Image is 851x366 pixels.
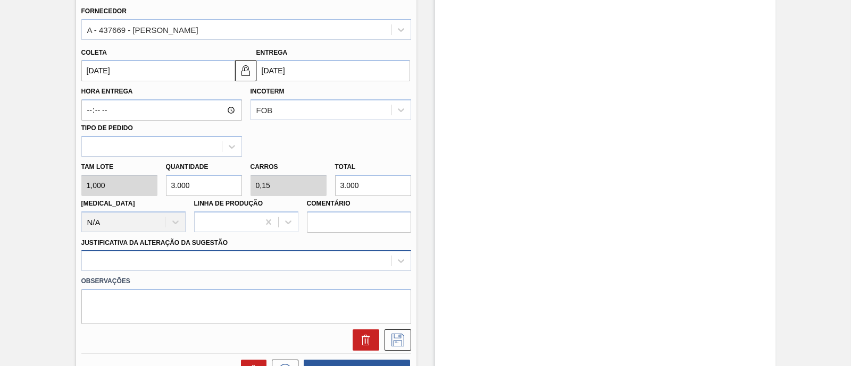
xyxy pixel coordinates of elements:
label: Quantidade [166,163,208,171]
label: Incoterm [251,88,285,95]
button: unlocked [235,60,256,81]
div: A - 437669 - [PERSON_NAME] [87,25,198,34]
label: Total [335,163,356,171]
label: Linha de Produção [194,200,263,207]
label: Tipo de pedido [81,124,133,132]
div: Excluir Sugestão [347,329,379,351]
div: Salvar Sugestão [379,329,411,351]
label: Entrega [256,49,288,56]
input: dd/mm/yyyy [256,60,410,81]
img: unlocked [239,64,252,77]
label: Justificativa da Alteração da Sugestão [81,239,228,246]
label: Carros [251,163,278,171]
label: Tam lote [81,159,157,175]
input: dd/mm/yyyy [81,60,235,81]
label: Fornecedor [81,7,127,15]
label: Comentário [307,196,411,211]
label: Observações [81,274,411,289]
label: Hora Entrega [81,84,242,99]
label: [MEDICAL_DATA] [81,200,135,207]
div: FOB [256,106,273,115]
label: Coleta [81,49,107,56]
